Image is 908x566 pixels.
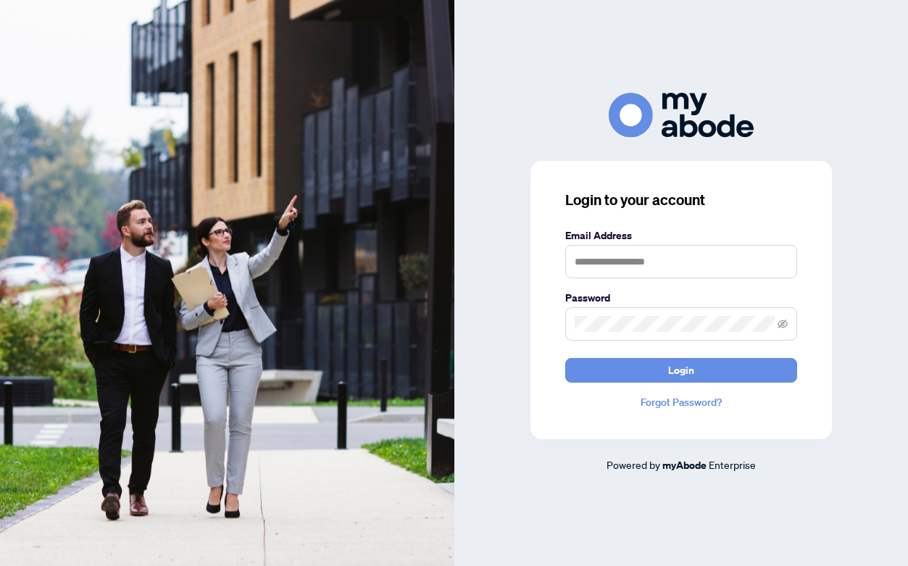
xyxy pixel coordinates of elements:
span: Login [668,359,694,382]
button: Login [565,358,797,383]
h3: Login to your account [565,190,797,210]
label: Password [565,290,797,306]
span: Enterprise [709,458,756,471]
a: myAbode [662,457,707,473]
span: eye-invisible [778,319,788,329]
span: Powered by [607,458,660,471]
img: ma-logo [609,93,754,137]
label: Email Address [565,228,797,244]
a: Forgot Password? [565,394,797,410]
